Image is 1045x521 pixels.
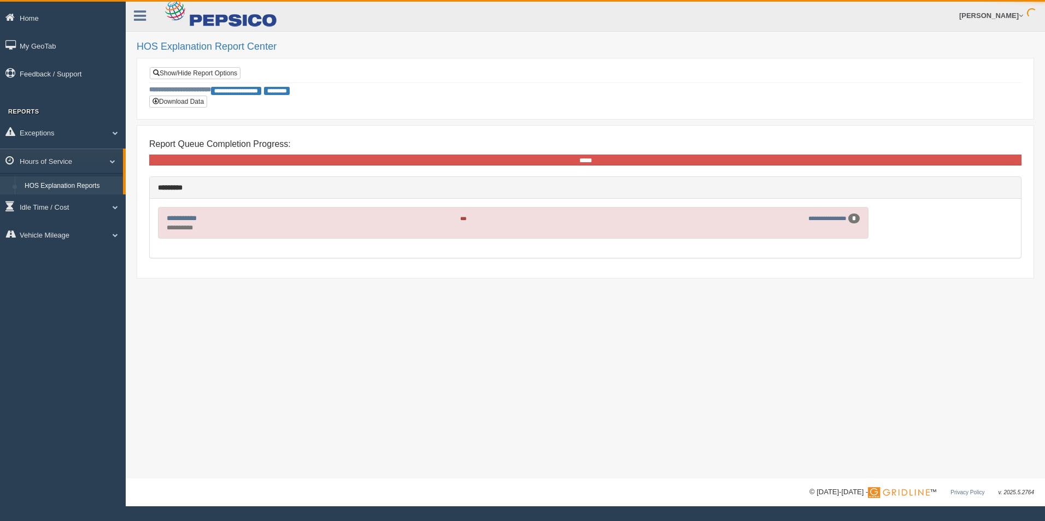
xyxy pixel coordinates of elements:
h4: Report Queue Completion Progress: [149,139,1021,149]
span: v. 2025.5.2764 [999,489,1034,495]
a: Show/Hide Report Options [150,67,240,79]
a: HOS Explanation Reports [20,176,123,196]
a: Privacy Policy [950,489,984,495]
img: Gridline [868,487,930,498]
button: Download Data [149,96,207,108]
div: © [DATE]-[DATE] - ™ [809,487,1034,498]
h2: HOS Explanation Report Center [137,42,1034,52]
